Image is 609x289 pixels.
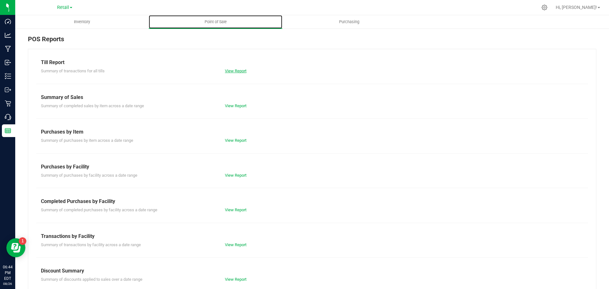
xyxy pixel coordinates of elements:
span: Retail [57,5,69,10]
inline-svg: Retail [5,100,11,107]
inline-svg: Outbound [5,87,11,93]
span: Summary of discounts applied to sales over a date range [41,277,142,282]
span: Purchasing [331,19,368,25]
div: Purchases by Item [41,128,583,136]
a: Inventory [15,15,149,29]
inline-svg: Call Center [5,114,11,120]
inline-svg: Inbound [5,59,11,66]
p: 08/26 [3,281,12,286]
a: View Report [225,69,246,73]
div: Completed Purchases by Facility [41,198,583,205]
a: View Report [225,103,246,108]
a: Point of Sale [149,15,282,29]
div: Discount Summary [41,267,583,275]
div: Summary of Sales [41,94,583,101]
div: POS Reports [28,34,596,49]
span: Hi, [PERSON_NAME]! [556,5,597,10]
iframe: Resource center unread badge [19,237,26,245]
a: View Report [225,207,246,212]
span: Summary of transactions by facility across a date range [41,242,141,247]
a: View Report [225,173,246,178]
a: View Report [225,138,246,143]
inline-svg: Reports [5,128,11,134]
div: Manage settings [540,4,548,10]
span: Summary of purchases by item across a date range [41,138,133,143]
span: Summary of purchases by facility across a date range [41,173,137,178]
a: Purchasing [282,15,416,29]
p: 06:44 PM EDT [3,264,12,281]
inline-svg: Analytics [5,32,11,38]
inline-svg: Inventory [5,73,11,79]
span: Inventory [65,19,99,25]
inline-svg: Dashboard [5,18,11,25]
span: Point of Sale [196,19,235,25]
inline-svg: Manufacturing [5,46,11,52]
span: Summary of completed sales by item across a date range [41,103,144,108]
span: Summary of completed purchases by facility across a date range [41,207,157,212]
div: Till Report [41,59,583,66]
a: View Report [225,277,246,282]
div: Purchases by Facility [41,163,583,171]
span: Summary of transactions for all tills [41,69,105,73]
a: View Report [225,242,246,247]
iframe: Resource center [6,238,25,257]
div: Transactions by Facility [41,233,583,240]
